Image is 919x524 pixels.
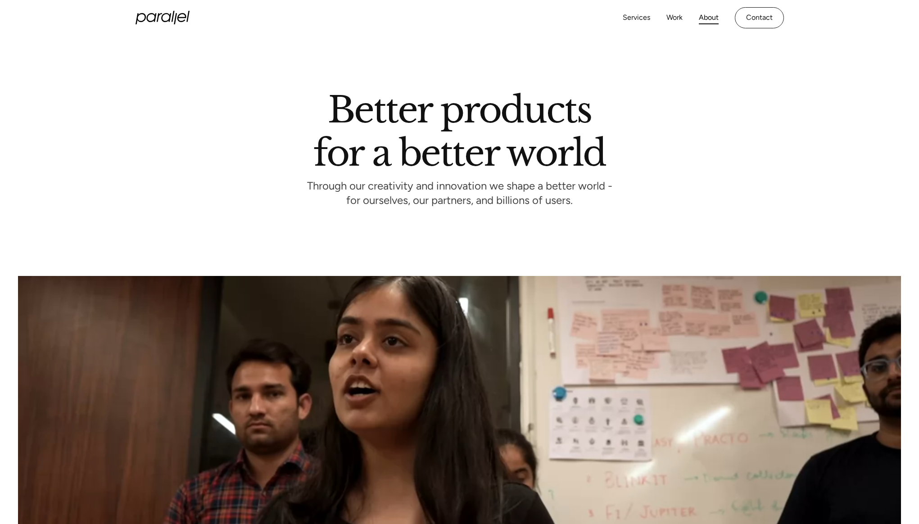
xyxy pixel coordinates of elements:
[307,182,612,207] p: Through our creativity and innovation we shape a better world - for ourselves, our partners, and ...
[735,7,784,28] a: Contact
[623,11,650,24] a: Services
[666,11,683,24] a: Work
[313,97,606,166] h1: Better products for a better world
[699,11,719,24] a: About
